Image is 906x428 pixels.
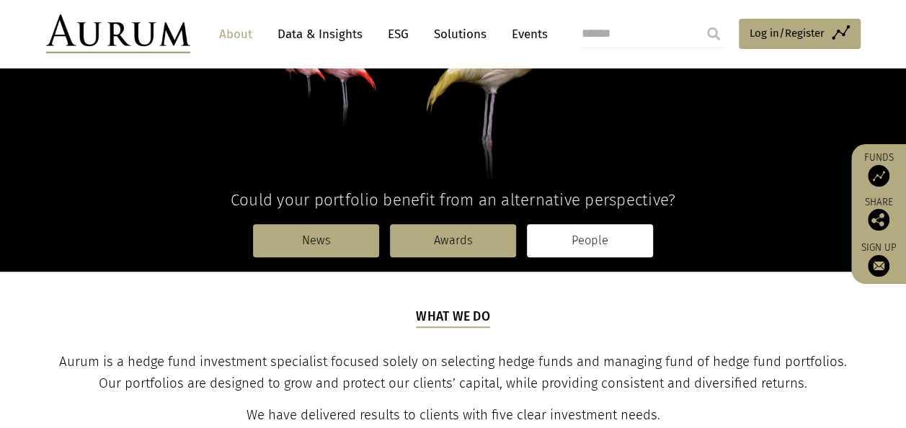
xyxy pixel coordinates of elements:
img: Aurum [46,14,190,53]
input: Submit [699,19,728,48]
a: Events [505,21,548,48]
span: We have delivered results to clients with five clear investment needs. [247,407,660,423]
a: Log in/Register [739,19,861,49]
a: Funds [858,151,899,187]
a: People [527,224,653,257]
a: News [253,224,379,257]
img: Access Funds [868,165,889,187]
h5: What we do [416,308,490,328]
span: Log in/Register [750,24,825,42]
img: Share this post [868,209,889,231]
a: Solutions [427,21,494,48]
a: Data & Insights [270,21,370,48]
a: Sign up [858,241,899,277]
a: Awards [390,224,516,257]
a: ESG [381,21,416,48]
div: Share [858,197,899,231]
h4: Could your portfolio benefit from an alternative perspective? [46,190,861,210]
img: Sign up to our newsletter [868,255,889,277]
a: About [212,21,259,48]
span: Aurum is a hedge fund investment specialist focused solely on selecting hedge funds and managing ... [59,354,847,391]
